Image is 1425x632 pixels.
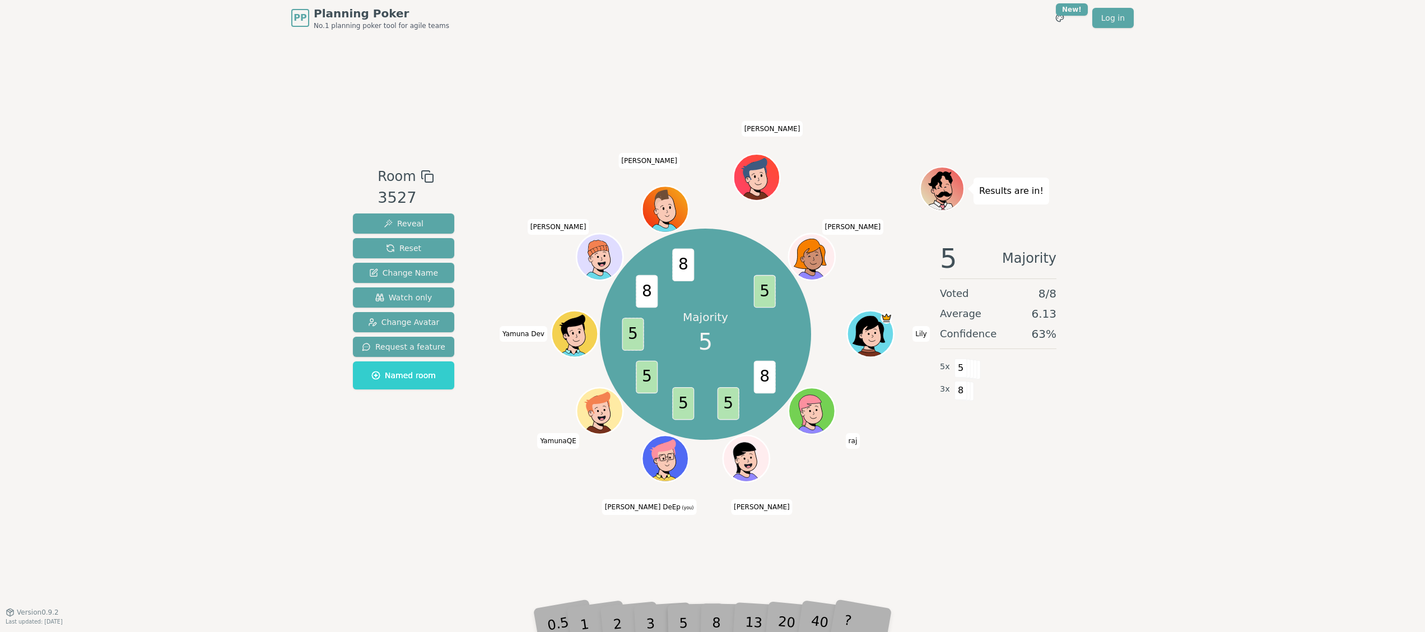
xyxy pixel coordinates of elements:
button: Named room [353,361,454,389]
p: Results are in! [979,183,1044,199]
button: Change Avatar [353,312,454,332]
div: New! [1056,3,1088,16]
span: Average [940,306,981,322]
span: (you) [681,505,694,510]
span: PP [294,11,306,25]
span: 5 [954,359,967,378]
span: 5 [672,387,694,420]
span: Click to change your name [500,326,547,342]
a: PPPlanning PokerNo.1 planning poker tool for agile teams [291,6,449,30]
span: Planning Poker [314,6,449,21]
button: Watch only [353,287,454,308]
span: Majority [1002,245,1056,272]
button: Reveal [353,213,454,234]
button: Request a feature [353,337,454,357]
span: Click to change your name [602,499,697,515]
button: Change Name [353,263,454,283]
span: Change Name [369,267,438,278]
span: Last updated: [DATE] [6,619,63,625]
span: 8 [636,275,658,308]
span: Version 0.9.2 [17,608,59,617]
div: 3527 [378,187,434,210]
span: Click to change your name [537,433,579,449]
span: 8 / 8 [1039,286,1056,301]
a: Log in [1092,8,1134,28]
span: Reset [386,243,421,254]
span: Room [378,166,416,187]
p: Majority [683,309,728,325]
span: 8 [753,360,775,393]
span: 8 [954,381,967,400]
span: Request a feature [362,341,445,352]
button: Click to change your avatar [643,437,687,481]
span: Click to change your name [731,499,793,515]
span: No.1 planning poker tool for agile teams [314,21,449,30]
button: New! [1050,8,1070,28]
span: 6.13 [1031,306,1056,322]
button: Version0.9.2 [6,608,59,617]
span: Click to change your name [822,219,884,235]
span: Click to change your name [742,121,803,137]
span: 5 x [940,361,950,373]
span: Watch only [375,292,432,303]
span: Named room [371,370,436,381]
span: Confidence [940,326,996,342]
span: 5 [636,360,658,393]
span: Voted [940,286,969,301]
span: 5 [717,387,739,420]
span: 5 [622,318,644,351]
span: 63 % [1032,326,1056,342]
span: Lily is the host [881,312,892,324]
span: 5 [698,325,712,359]
span: 3 x [940,383,950,396]
span: 8 [672,248,694,281]
span: Reveal [384,218,423,229]
span: Click to change your name [528,219,589,235]
span: 5 [940,245,957,272]
span: Click to change your name [846,433,860,449]
span: Click to change your name [618,153,680,169]
span: Change Avatar [368,317,440,328]
button: Reset [353,238,454,258]
span: Click to change your name [912,326,929,342]
span: 5 [753,275,775,308]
